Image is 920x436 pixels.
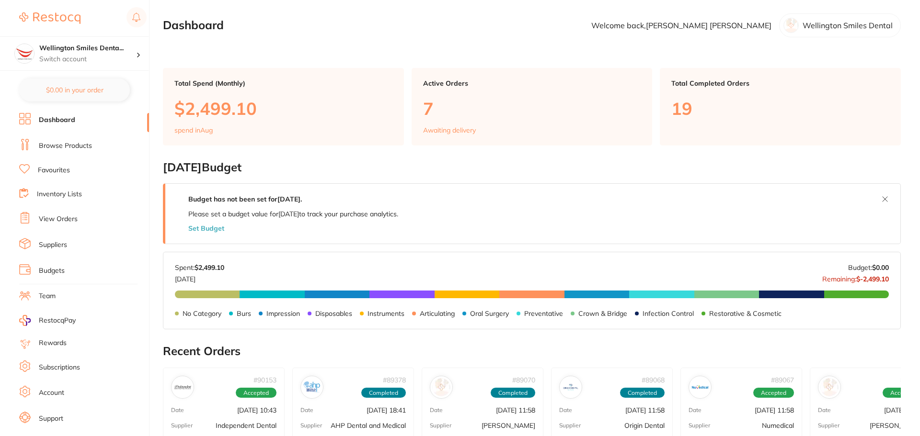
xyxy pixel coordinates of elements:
a: Support [39,414,63,424]
p: Switch account [39,55,136,64]
a: Team [39,291,56,301]
p: # 89067 [771,376,794,384]
p: Oral Surgery [470,310,509,317]
span: Completed [620,388,665,398]
p: [DATE] [175,271,224,283]
p: # 89068 [642,376,665,384]
p: Articulating [420,310,455,317]
h2: [DATE] Budget [163,161,901,174]
p: Origin Dental [624,422,665,429]
a: Subscriptions [39,363,80,372]
a: RestocqPay [19,315,76,326]
h2: Dashboard [163,19,224,32]
p: Restorative & Cosmetic [709,310,782,317]
span: Accepted [753,388,794,398]
p: spend in Aug [174,126,213,134]
span: RestocqPay [39,316,76,325]
span: Accepted [236,388,276,398]
a: Inventory Lists [37,190,82,199]
a: Dashboard [39,115,75,125]
img: Numedical [691,378,709,396]
p: [DATE] 10:43 [237,406,276,414]
img: Adam Dental [820,378,839,396]
a: Browse Products [39,141,92,151]
p: Date [559,407,572,414]
img: Henry Schein Halas [432,378,450,396]
img: Restocq Logo [19,12,80,24]
a: Total Completed Orders19 [660,68,901,145]
p: [DATE] 11:58 [755,406,794,414]
strong: $0.00 [872,263,889,272]
a: Account [39,388,64,398]
p: Numedical [762,422,794,429]
p: Disposables [315,310,352,317]
img: RestocqPay [19,315,31,326]
a: Restocq Logo [19,7,80,29]
strong: $2,499.10 [195,263,224,272]
p: Independent Dental [216,422,276,429]
p: Supplier [300,422,322,429]
p: Date [818,407,831,414]
p: [DATE] 18:41 [367,406,406,414]
p: Spent: [175,264,224,271]
p: [PERSON_NAME] [482,422,535,429]
a: View Orders [39,214,78,224]
button: Set Budget [188,224,224,232]
p: Total Completed Orders [671,79,889,87]
span: Completed [491,388,535,398]
button: $0.00 in your order [19,78,130,101]
p: Infection Control [643,310,694,317]
a: Suppliers [39,240,67,250]
a: Active Orders7Awaiting delivery [412,68,653,145]
p: Total Spend (Monthly) [174,79,392,87]
p: # 89378 [383,376,406,384]
p: Date [689,407,701,414]
img: Wellington Smiles Dental [15,44,34,63]
strong: $-2,499.10 [856,275,889,283]
p: Burs [237,310,251,317]
p: Supplier [430,422,451,429]
p: No Category [183,310,221,317]
p: Supplier [689,422,710,429]
p: Wellington Smiles Dental [803,21,893,30]
p: 7 [423,99,641,118]
p: [DATE] 11:58 [496,406,535,414]
p: AHP Dental and Medical [331,422,406,429]
p: Supplier [171,422,193,429]
img: Origin Dental [562,378,580,396]
p: $2,499.10 [174,99,392,118]
a: Favourites [38,166,70,175]
h2: Recent Orders [163,345,901,358]
span: Completed [361,388,406,398]
p: 19 [671,99,889,118]
p: Active Orders [423,79,641,87]
p: Budget: [848,264,889,271]
p: Date [430,407,443,414]
p: # 90153 [253,376,276,384]
strong: Budget has not been set for [DATE] . [188,195,302,203]
p: [DATE] 11:58 [625,406,665,414]
p: Date [300,407,313,414]
a: Budgets [39,266,65,276]
img: AHP Dental and Medical [303,378,321,396]
p: Awaiting delivery [423,126,476,134]
p: Supplier [559,422,581,429]
h4: Wellington Smiles Dental [39,44,136,53]
p: Supplier [818,422,839,429]
p: Preventative [524,310,563,317]
p: Please set a budget value for [DATE] to track your purchase analytics. [188,210,398,218]
p: # 89070 [512,376,535,384]
p: Date [171,407,184,414]
p: Crown & Bridge [578,310,627,317]
p: Impression [266,310,300,317]
img: Independent Dental [173,378,192,396]
a: Rewards [39,338,67,348]
p: Instruments [368,310,404,317]
p: Welcome back, [PERSON_NAME] [PERSON_NAME] [591,21,771,30]
p: Remaining: [822,271,889,283]
a: Total Spend (Monthly)$2,499.10spend inAug [163,68,404,145]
